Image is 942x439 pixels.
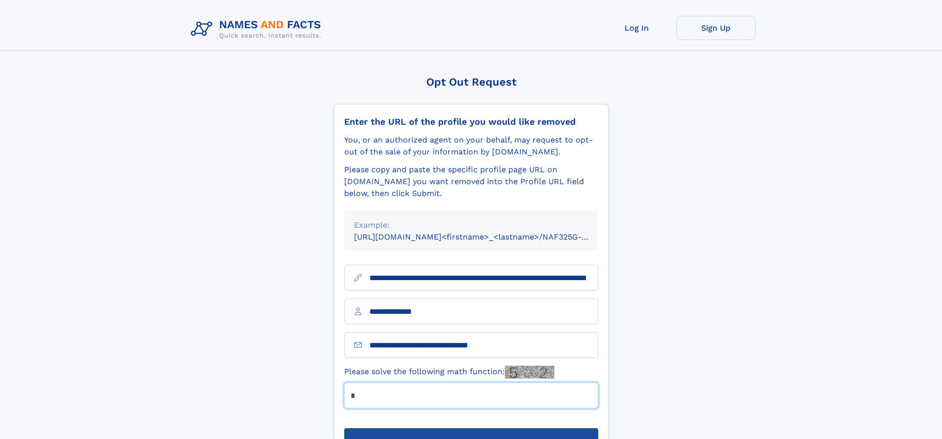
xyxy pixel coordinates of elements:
[334,76,609,88] div: Opt Out Request
[344,116,598,127] div: Enter the URL of the profile you would like removed
[187,16,329,43] img: Logo Names and Facts
[344,134,598,158] div: You, or an authorized agent on your behalf, may request to opt-out of the sale of your informatio...
[354,219,588,231] div: Example:
[344,164,598,199] div: Please copy and paste the specific profile page URL on [DOMAIN_NAME] you want removed into the Pr...
[676,16,756,40] a: Sign Up
[344,366,554,379] label: Please solve the following math function:
[354,232,617,242] small: [URL][DOMAIN_NAME]<firstname>_<lastname>/NAF325G-xxxxxxxx
[597,16,676,40] a: Log In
